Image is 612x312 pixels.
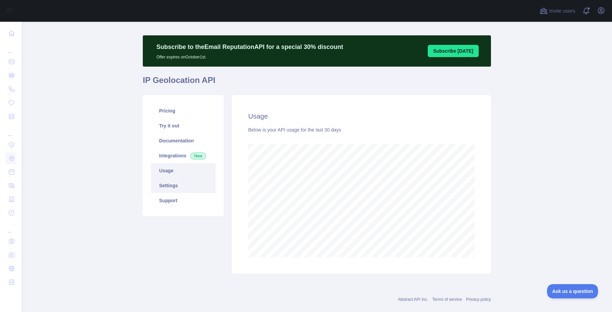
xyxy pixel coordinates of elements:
[466,297,491,302] a: Privacy policy
[248,111,475,121] h2: Usage
[190,153,206,159] span: New
[538,5,577,16] button: Invite users
[248,126,475,133] div: Below is your API usage for the last 30 days
[398,297,428,302] a: Abstract API Inc.
[5,124,16,137] div: ...
[151,118,216,133] a: Try it out
[143,75,491,91] h1: IP Geolocation API
[151,193,216,208] a: Support
[156,52,343,60] p: Offer expires on October 1st.
[151,133,216,148] a: Documentation
[5,41,16,54] div: ...
[156,42,343,52] p: Subscribe to the Email Reputation API for a special 30 % discount
[151,103,216,118] a: Pricing
[549,7,575,15] span: Invite users
[151,163,216,178] a: Usage
[547,284,598,298] iframe: Toggle Customer Support
[5,220,16,234] div: ...
[428,45,479,57] button: Subscribe [DATE]
[432,297,462,302] a: Terms of service
[151,148,216,163] a: Integrations New
[151,178,216,193] a: Settings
